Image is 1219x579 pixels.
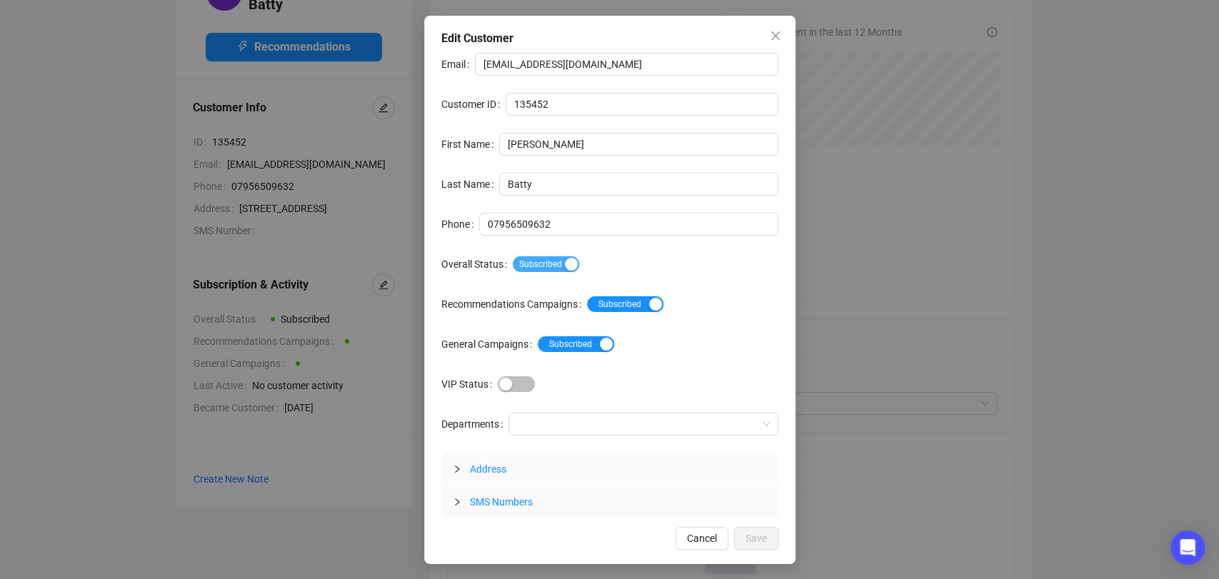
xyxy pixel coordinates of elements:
[470,463,506,475] span: Address
[587,296,663,312] button: Recommendations Campaigns
[475,53,778,76] input: Email
[453,465,461,473] span: collapsed
[513,256,579,272] button: Overall Status
[734,527,778,550] button: Save
[441,453,778,485] div: Address
[479,213,778,236] input: Phone
[764,24,787,47] button: Close
[499,173,778,196] input: Last Name
[499,133,778,156] input: First Name
[441,293,587,316] label: Recommendations Campaigns
[441,93,506,116] label: Customer ID
[1170,530,1205,565] div: Open Intercom Messenger
[453,498,461,506] span: collapsed
[770,30,781,41] span: close
[441,30,778,47] div: Edit Customer
[441,173,499,196] label: Last Name
[441,333,538,356] label: General Campaigns
[441,133,499,156] label: First Name
[441,253,513,276] label: Overall Status
[470,496,533,508] span: SMS Numbers
[538,336,614,352] button: General Campaigns
[441,373,498,396] label: VIP Status
[441,213,479,236] label: Phone
[441,53,475,76] label: Email
[498,376,535,392] button: VIP Status
[687,530,717,546] span: Cancel
[676,527,728,550] button: Cancel
[441,413,508,435] label: Departments
[506,93,778,116] input: Customer ID
[441,485,778,518] div: SMS Numbers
